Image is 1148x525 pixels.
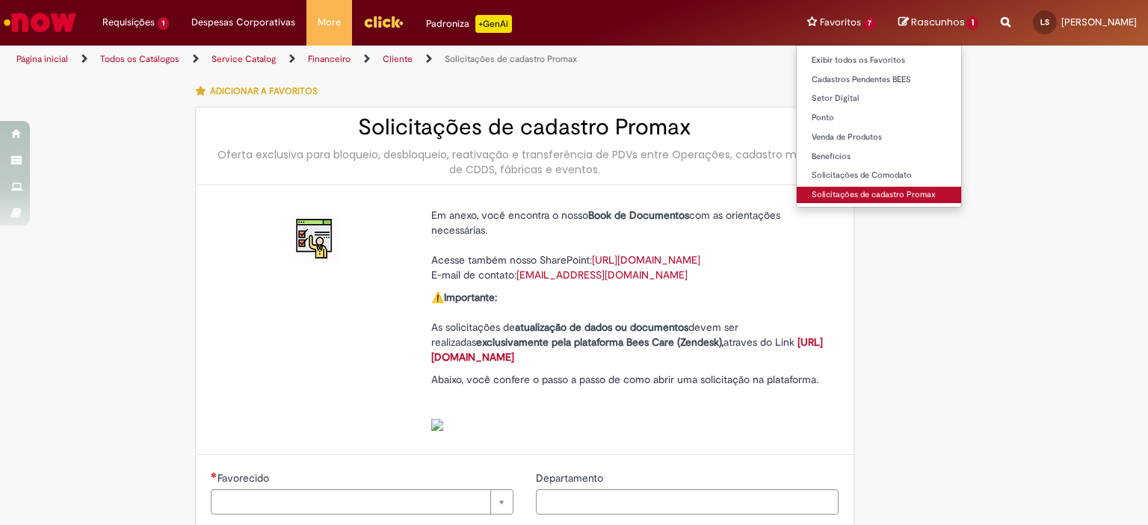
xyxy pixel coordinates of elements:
span: Despesas Corporativas [191,15,295,30]
span: Necessários [211,472,217,478]
a: Cadastros Pendentes BEES [797,72,962,88]
a: Setor Digital [797,90,962,107]
span: Rascunhos [911,15,965,29]
a: Venda de Produtos [797,129,962,146]
a: Solicitações de cadastro Promax [445,53,577,65]
span: Requisições [102,15,155,30]
img: ServiceNow [1,7,78,37]
span: More [318,15,341,30]
span: Adicionar a Favoritos [210,85,318,97]
div: Oferta exclusiva para bloqueio, desbloqueio, reativação e transferência de PDVs entre Operações, ... [211,147,839,177]
strong: atualização de dados ou documentos [515,320,688,334]
ul: Trilhas de página [11,46,754,73]
img: Solicitações de cadastro Promax [291,215,339,263]
span: Favoritos [820,15,861,30]
strong: Importante: [444,291,497,304]
a: Limpar campo Favorecido [211,489,513,515]
span: [PERSON_NAME] [1061,16,1137,28]
strong: exclusivamente pela plataforma Bees Care (Zendesk), [476,335,723,349]
span: LS [1040,17,1049,27]
p: ⚠️ As solicitações de devem ser realizadas atraves do Link [431,290,827,364]
a: [URL][DOMAIN_NAME] [431,335,823,364]
a: Cliente [383,53,413,65]
a: Solicitações de cadastro Promax [797,187,962,203]
a: Página inicial [16,53,68,65]
a: Solicitações de Comodato [797,167,962,184]
div: Padroniza [426,15,512,33]
strong: Book de Documentos [588,208,689,222]
a: Service Catalog [212,53,276,65]
a: [URL][DOMAIN_NAME] [592,253,700,267]
span: 1 [967,16,978,30]
a: [EMAIL_ADDRESS][DOMAIN_NAME] [516,268,688,282]
a: Todos os Catálogos [100,53,179,65]
a: Rascunhos [898,16,978,30]
span: Necessários - Favorecido [217,471,272,485]
span: Departamento [536,471,606,485]
ul: Favoritos [796,45,963,208]
img: click_logo_yellow_360x200.png [363,10,404,33]
a: Benefícios [797,149,962,165]
a: Ponto [797,110,962,126]
p: Em anexo, você encontra o nosso com as orientações necessárias. Acesse também nosso SharePoint: E... [431,208,827,282]
img: sys_attachment.do [431,419,443,431]
input: Departamento [536,489,839,515]
h2: Solicitações de cadastro Promax [211,115,839,140]
span: 7 [864,17,877,30]
a: Exibir todos os Favoritos [797,52,962,69]
button: Adicionar a Favoritos [195,75,326,107]
a: Financeiro [308,53,351,65]
p: Abaixo, você confere o passo a passo de como abrir uma solicitação na plataforma. [431,372,827,432]
span: 1 [158,17,169,30]
p: +GenAi [475,15,512,33]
